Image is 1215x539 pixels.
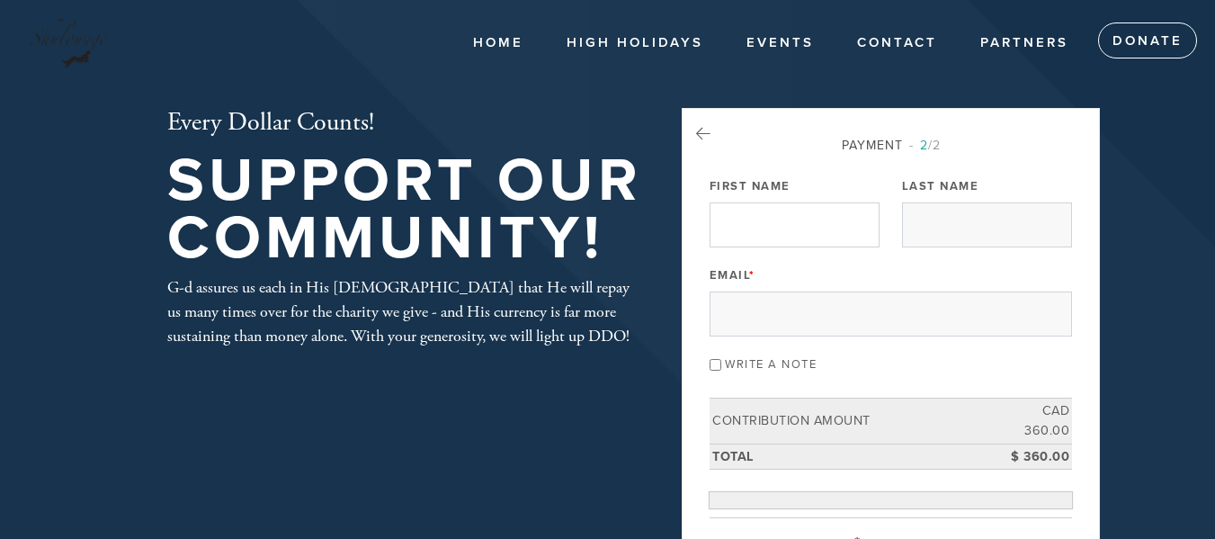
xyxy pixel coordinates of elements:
a: Home [460,26,537,60]
label: Write a note [725,357,817,372]
img: Shulounge%20Logo%20HQ%20%28no%20background%29.png [27,9,111,74]
div: Payment [710,136,1072,155]
span: 2 [920,138,928,153]
a: Donate [1098,22,1197,58]
a: Partners [967,26,1082,60]
a: Events [733,26,827,60]
td: $ 360.00 [991,444,1072,470]
td: Contribution Amount [710,399,991,444]
span: /2 [909,138,941,153]
span: This field is required. [750,268,756,283]
a: Contact [844,26,951,60]
td: Total [710,444,991,470]
label: First Name [710,178,791,194]
label: Last Name [902,178,979,194]
h1: Support our Community! [167,152,644,268]
h2: Every Dollar Counts! [167,108,644,139]
a: High Holidays [553,26,717,60]
td: CAD 360.00 [991,399,1072,444]
label: Email [710,267,755,283]
div: G-d assures us each in His [DEMOGRAPHIC_DATA] that He will repay us many times over for the chari... [167,275,644,348]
